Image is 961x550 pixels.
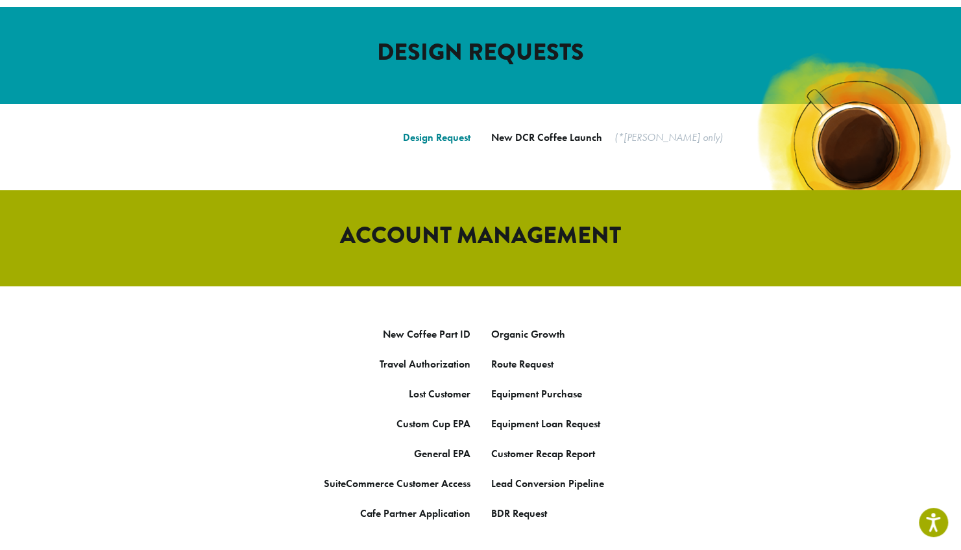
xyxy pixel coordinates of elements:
a: Equipment Purcha [491,387,573,401]
h2: ACCOUNT MANAGEMENT [111,221,851,249]
a: Custom Cup EPA [396,417,470,431]
h2: DESIGN REQUESTS [111,38,851,66]
a: se [573,387,582,401]
a: Equipment Loan Request [491,417,600,431]
a: New DCR Coffee Launch [491,131,602,144]
a: Customer Recap Report [491,447,595,460]
a: Travel Authorization [380,357,470,371]
a: BDR Request [491,506,547,520]
a: Cafe Partner Application [360,506,470,520]
a: Organic Growth [491,327,565,341]
a: New Coffee Part ID [383,327,470,341]
a: Design Request [403,131,470,144]
a: SuiteCommerce Customer Access [324,477,470,490]
a: Route Request [491,357,553,371]
em: (*[PERSON_NAME] only) [614,131,723,144]
a: Lead Conversion Pipeline [491,477,604,490]
a: Lost Customer [409,387,470,401]
a: General EPA [414,447,470,460]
